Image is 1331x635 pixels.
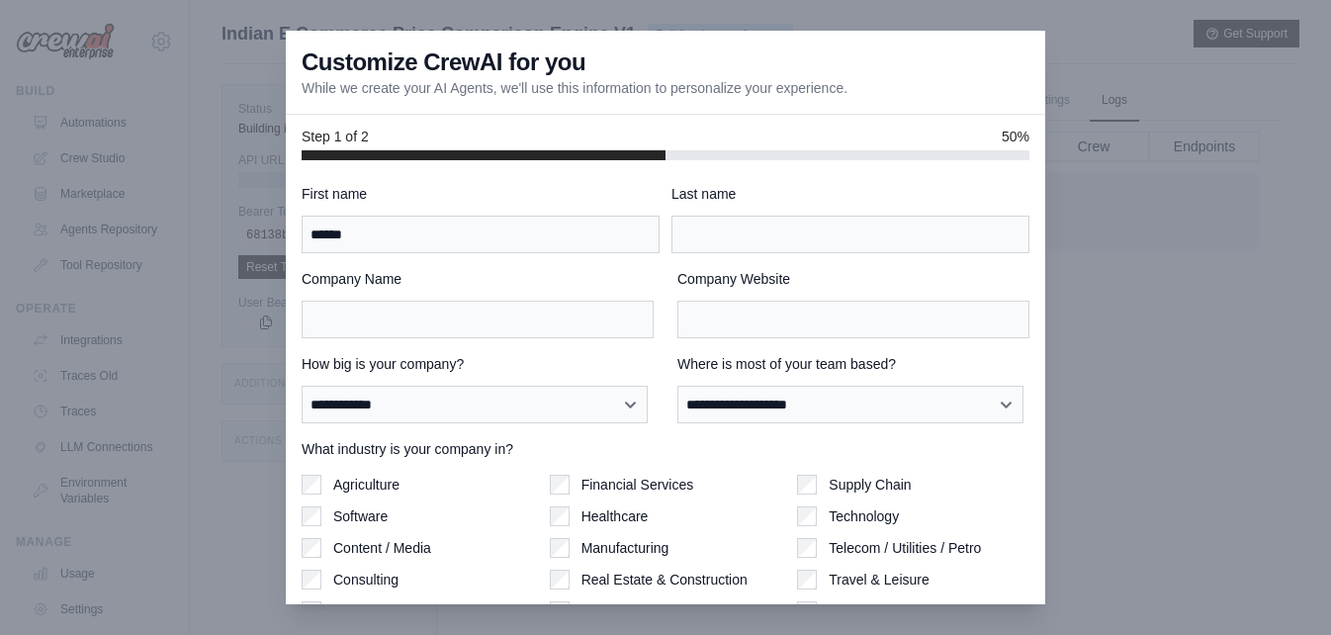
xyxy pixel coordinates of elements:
[677,269,1029,289] label: Company Website
[333,570,399,590] label: Consulting
[829,570,929,590] label: Travel & Leisure
[829,601,863,621] label: Other
[671,184,1029,204] label: Last name
[302,269,654,289] label: Company Name
[302,439,1029,459] label: What industry is your company in?
[581,475,694,495] label: Financial Services
[333,538,431,558] label: Content / Media
[333,601,427,621] label: Cryptocurrency
[333,506,388,526] label: Software
[581,570,748,590] label: Real Estate & Construction
[302,78,847,98] p: While we create your AI Agents, we'll use this information to personalize your experience.
[1002,127,1029,146] span: 50%
[581,601,617,621] label: Retail
[1232,540,1331,635] iframe: Chat Widget
[302,354,654,374] label: How big is your company?
[829,506,899,526] label: Technology
[302,127,369,146] span: Step 1 of 2
[302,184,660,204] label: First name
[581,538,669,558] label: Manufacturing
[677,354,1029,374] label: Where is most of your team based?
[581,506,649,526] label: Healthcare
[829,475,911,495] label: Supply Chain
[302,46,585,78] h3: Customize CrewAI for you
[829,538,981,558] label: Telecom / Utilities / Petro
[333,475,399,495] label: Agriculture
